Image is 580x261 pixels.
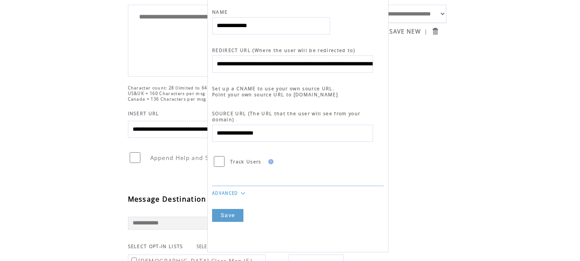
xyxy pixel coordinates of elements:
span: Point your own source URL to [DOMAIN_NAME] [212,92,338,98]
span: Set up a CNAME to use your own source URL. [212,86,334,92]
span: SOURCE URL (The URL that the user will see from your domain) [212,111,360,123]
a: SELECT ALL [197,244,223,249]
span: NAME [212,9,228,15]
a: ADVANCED [212,190,238,196]
span: SELECT OPT-IN LISTS [128,243,183,249]
span: Message Destination [128,194,206,204]
span: Track Users [230,159,261,165]
a: Save [212,209,243,222]
img: help.gif [266,159,273,164]
img: help.gif [206,197,214,202]
span: REDIRECT URL (Where the user will be redirected to) [212,47,355,53]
